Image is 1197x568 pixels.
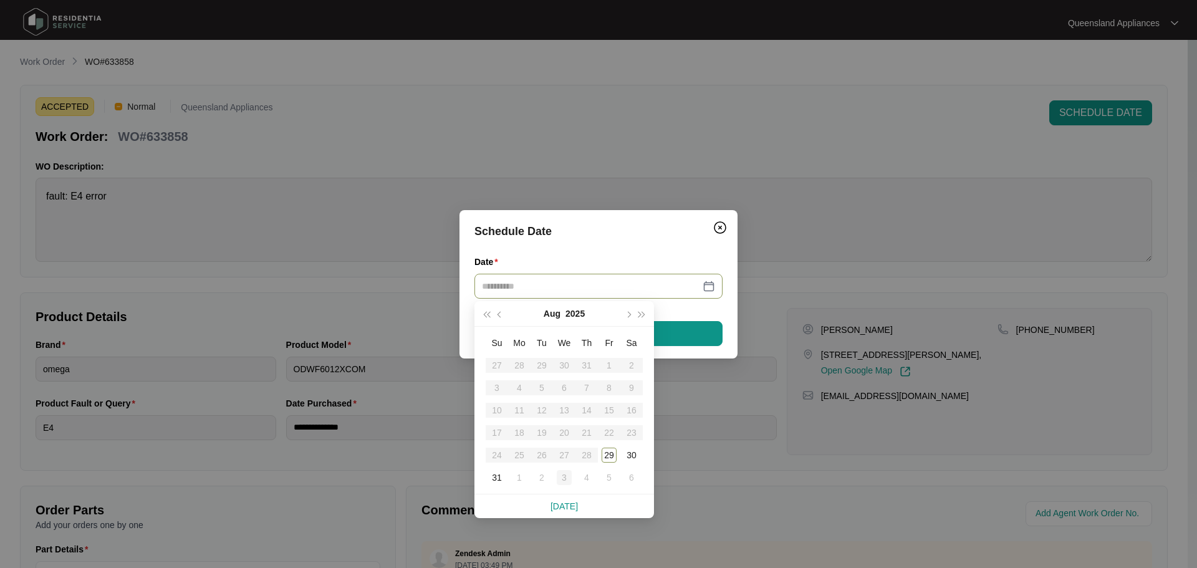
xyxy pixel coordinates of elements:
[474,223,723,240] div: Schedule Date
[598,444,620,466] td: 2025-08-29
[598,332,620,354] th: Fr
[620,466,643,489] td: 2025-09-06
[575,332,598,354] th: Th
[544,301,560,326] button: Aug
[620,332,643,354] th: Sa
[602,470,617,485] div: 5
[486,332,508,354] th: Su
[553,332,575,354] th: We
[486,466,508,489] td: 2025-08-31
[534,470,549,485] div: 2
[553,466,575,489] td: 2025-09-03
[602,448,617,463] div: 29
[512,470,527,485] div: 1
[482,279,700,293] input: Date
[508,466,531,489] td: 2025-09-01
[557,470,572,485] div: 3
[624,448,639,463] div: 30
[598,466,620,489] td: 2025-09-05
[508,332,531,354] th: Mo
[565,301,585,326] button: 2025
[489,470,504,485] div: 31
[624,470,639,485] div: 6
[474,256,503,268] label: Date
[575,466,598,489] td: 2025-09-04
[579,470,594,485] div: 4
[713,220,728,235] img: closeCircle
[531,332,553,354] th: Tu
[710,218,730,238] button: Close
[531,466,553,489] td: 2025-09-02
[550,501,578,511] a: [DATE]
[620,444,643,466] td: 2025-08-30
